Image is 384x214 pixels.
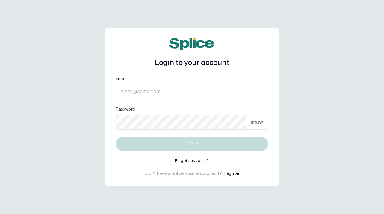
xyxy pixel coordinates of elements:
[175,158,209,163] button: Forgot password?
[224,170,239,176] button: Register
[116,57,268,68] h1: Login to your account
[116,84,268,99] input: email@acme.com
[116,106,135,112] label: Password
[116,137,268,151] button: Log in
[116,75,126,81] label: Email
[251,118,263,126] p: show
[145,170,222,176] p: Don't have a Splice Business account?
